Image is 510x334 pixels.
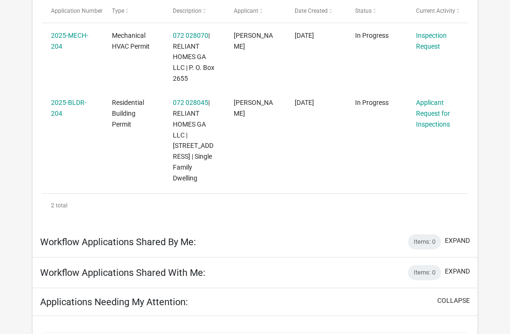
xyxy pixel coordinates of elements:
span: 08/25/2025 [295,32,314,39]
h5: Workflow Applications Shared With Me: [40,267,205,278]
a: 072 028070 [173,32,208,39]
a: Applicant Request for Inspections [416,99,450,128]
div: Items: 0 [408,265,441,280]
span: In Progress [355,99,389,106]
a: 2025-BLDR-204 [51,99,86,117]
h5: Applications Needing My Attention: [40,296,188,308]
span: Residential Building Permit [112,99,144,128]
span: 072 028070 | RELIANT HOMES GA LLC | P. O. Box 2655 [173,32,214,82]
button: collapse [437,296,470,306]
button: expand [445,236,470,246]
a: [PERSON_NAME] [439,5,502,23]
a: My Dashboard [382,5,439,23]
button: expand [445,266,470,276]
div: 2 total [42,194,468,217]
a: 2025-MECH-204 [51,32,88,50]
a: Inspection Request [416,32,447,50]
h5: Workflow Applications Shared By Me: [40,236,196,248]
span: Mechanical HVAC Permit [112,32,150,50]
div: Items: 0 [408,234,441,249]
span: 07/08/2025 [295,99,314,106]
span: Melinda Landrum [234,32,273,50]
a: 072 028045 [173,99,208,106]
span: In Progress [355,32,389,39]
span: Melinda Landrum [234,99,273,117]
span: 072 028045 | RELIANT HOMES GA LLC | 123 HARMONY FARMS ORCHARD | Single Family Dwelling [173,99,213,181]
